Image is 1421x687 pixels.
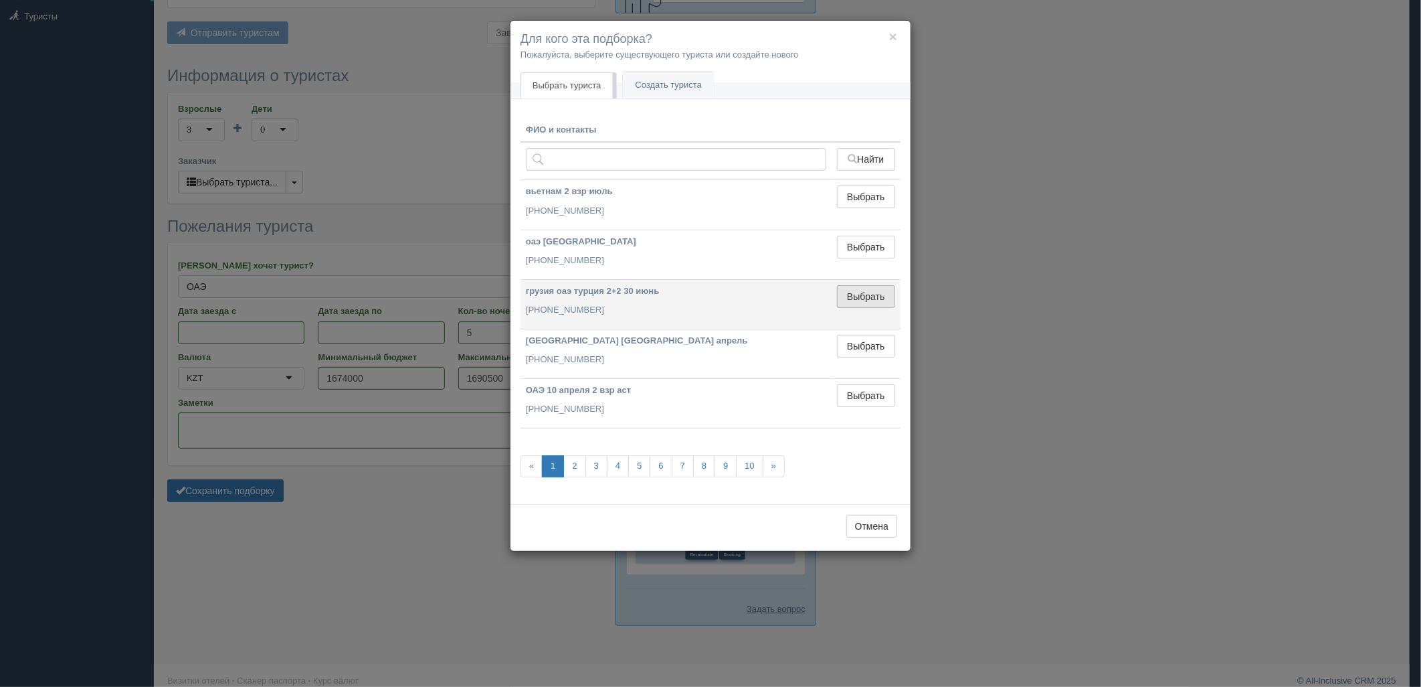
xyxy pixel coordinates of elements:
[607,455,629,477] a: 4
[526,354,826,366] p: [PHONE_NUMBER]
[526,205,826,218] p: [PHONE_NUMBER]
[837,384,895,407] button: Выбрать
[520,48,901,61] p: Пожалуйста, выберите существующего туриста или создайте нового
[585,455,607,477] a: 3
[693,455,715,477] a: 8
[542,455,564,477] a: 1
[520,455,543,477] span: «
[889,29,897,44] button: ×
[526,286,659,296] b: грузия оаэ турция 2+2 30 июнь
[837,185,895,208] button: Выбрать
[526,186,613,196] b: вьетнам 2 взр июль
[526,254,826,267] p: [PHONE_NUMBER]
[526,403,826,416] p: [PHONE_NUMBER]
[526,236,636,246] b: оаэ [GEOGRAPHIC_DATA]
[526,304,826,317] p: [PHONE_NUMBER]
[736,455,763,477] a: 10
[837,148,895,171] button: Найти
[520,72,613,99] a: Выбрать туриста
[846,515,897,538] button: Отмена
[837,285,895,308] button: Выбрать
[672,455,694,477] a: 7
[623,72,714,99] a: Создать туриста
[520,31,901,48] h4: Для кого эта подборка?
[526,385,631,395] b: ОАЭ 10 апреля 2 взр аст
[526,148,826,171] input: Поиск по ФИО, паспорту или контактам
[837,335,895,358] button: Выбрать
[526,335,748,346] b: [GEOGRAPHIC_DATA] [GEOGRAPHIC_DATA] апрель
[628,455,650,477] a: 5
[763,455,785,477] a: »
[650,455,672,477] a: 6
[715,455,737,477] a: 9
[563,455,585,477] a: 2
[837,236,895,258] button: Выбрать
[520,119,832,143] th: ФИО и контакты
